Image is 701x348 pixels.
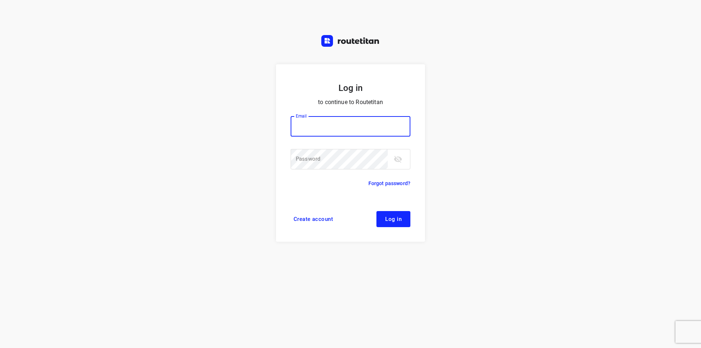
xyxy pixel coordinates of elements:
[385,216,402,222] span: Log in
[321,35,380,49] a: Routetitan
[291,82,410,94] h5: Log in
[376,211,410,227] button: Log in
[368,179,410,188] a: Forgot password?
[294,216,333,222] span: Create account
[321,35,380,47] img: Routetitan
[291,97,410,107] p: to continue to Routetitan
[291,211,336,227] a: Create account
[391,152,405,167] button: toggle password visibility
